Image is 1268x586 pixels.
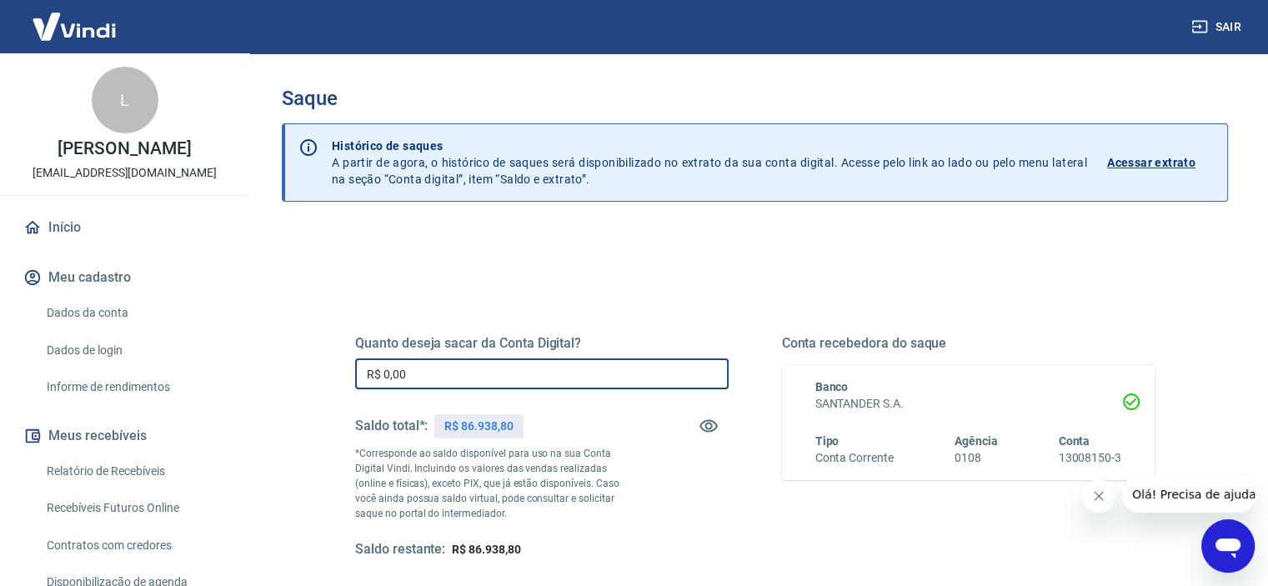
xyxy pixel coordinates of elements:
p: A partir de agora, o histórico de saques será disponibilizado no extrato da sua conta digital. Ac... [332,138,1087,188]
p: Histórico de saques [332,138,1087,154]
p: R$ 86.938,80 [444,418,513,435]
a: Informe de rendimentos [40,370,229,404]
a: Dados da conta [40,296,229,330]
p: [PERSON_NAME] [58,140,191,158]
a: Dados de login [40,333,229,368]
span: R$ 86.938,80 [452,543,520,556]
h6: Conta Corrente [815,449,894,467]
h6: 13008150-3 [1058,449,1121,467]
p: [EMAIL_ADDRESS][DOMAIN_NAME] [33,164,217,182]
h5: Conta recebedora do saque [782,335,1155,352]
a: Contratos com credores [40,528,229,563]
h5: Saldo restante: [355,541,445,558]
h3: Saque [282,87,1228,110]
p: Acessar extrato [1107,154,1195,171]
a: Recebíveis Futuros Online [40,491,229,525]
p: *Corresponde ao saldo disponível para uso na sua Conta Digital Vindi. Incluindo os valores das ve... [355,446,635,521]
img: Vindi [20,1,128,52]
button: Meus recebíveis [20,418,229,454]
button: Meu cadastro [20,259,229,296]
iframe: Botão para abrir a janela de mensagens [1201,519,1255,573]
h5: Quanto deseja sacar da Conta Digital? [355,335,729,352]
a: Início [20,209,229,246]
span: Banco [815,380,849,393]
iframe: Mensagem da empresa [1122,476,1255,513]
a: Relatório de Recebíveis [40,454,229,488]
span: Agência [955,434,998,448]
span: Olá! Precisa de ajuda? [10,12,140,25]
button: Sair [1188,12,1248,43]
a: Acessar extrato [1107,138,1214,188]
div: L [92,67,158,133]
span: Tipo [815,434,839,448]
h5: Saldo total*: [355,418,428,434]
h6: SANTANDER S.A. [815,395,1122,413]
h6: 0108 [955,449,998,467]
span: Conta [1058,434,1090,448]
iframe: Fechar mensagem [1082,479,1115,513]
